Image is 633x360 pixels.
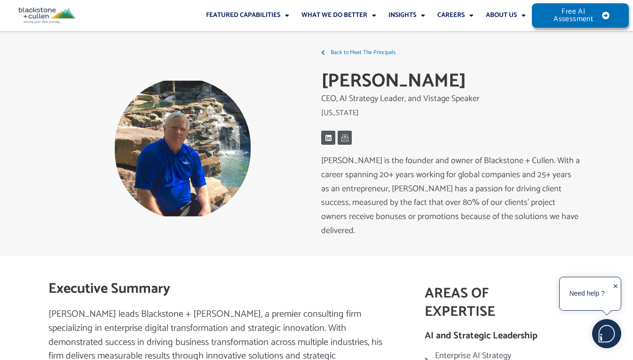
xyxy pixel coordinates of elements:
[321,107,359,119] span: [US_STATE]
[551,8,596,23] span: Free AI Assessment
[321,46,580,60] a: Back to Meet The Principals
[561,279,613,309] div: Need help ?
[532,3,628,28] a: Free AI Assessment
[115,78,251,219] img: Lee Blackstone
[321,69,580,94] h2: [PERSON_NAME]
[321,154,580,238] p: [PERSON_NAME] is the founder and owner of Blackstone + Cullen. With a career spanning 20+ years w...
[48,280,396,298] h2: Executive Summary
[613,280,618,309] div: ✕
[425,330,557,342] h4: AI and Strategic Leadership
[328,46,396,60] span: Back to Meet The Principals
[425,284,557,321] h2: AREAS OF EXPERTISE
[593,320,621,348] img: users%2F5SSOSaKfQqXq3cFEnIZRYMEs4ra2%2Fmedia%2Fimages%2F-Bulle%20blanche%20sans%20fond%20%2B%20ma...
